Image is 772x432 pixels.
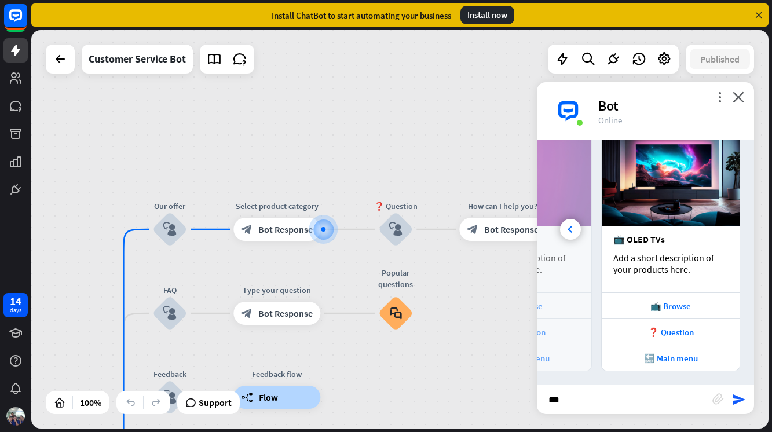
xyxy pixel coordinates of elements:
a: 14 days [3,293,28,317]
div: 14 [10,296,21,306]
div: days [10,306,21,314]
div: ❓ Question [608,327,734,338]
div: 100% [76,393,105,412]
div: Install ChatBot to start automating your business [272,10,451,21]
span: Bot Response [258,307,313,319]
div: ❓ Question [361,200,430,212]
i: block_user_input [163,390,177,404]
div: Install now [460,6,514,24]
i: block_attachment [712,393,724,405]
button: Published [690,49,750,69]
div: 🔙 Main menu [608,353,734,364]
div: How can I help you? [451,200,555,212]
div: Add a short description of your products here. [613,252,728,275]
div: 📺 Browse [608,301,734,312]
i: block_user_input [389,222,403,236]
span: Bot Response [484,224,539,235]
div: Feedback [135,368,204,380]
i: send [732,393,746,407]
div: Bot [598,97,740,115]
i: block_faq [390,307,402,320]
div: FAQ [135,284,204,296]
div: Popular questions [369,267,422,290]
div: Feedback flow [225,368,329,380]
div: Select product category [225,200,329,212]
span: Flow [259,391,278,403]
div: Customer Service Bot [89,45,186,74]
i: block_user_input [163,222,177,236]
span: Bot Response [258,224,313,235]
i: block_user_input [163,306,177,320]
span: Support [199,393,232,412]
button: Open LiveChat chat widget [9,5,44,39]
i: builder_tree [241,391,253,403]
div: Our offer [135,200,204,212]
i: block_bot_response [241,307,253,319]
i: more_vert [714,91,725,102]
div: 📺 OLED TVs [613,233,728,245]
i: block_bot_response [241,224,253,235]
div: Online [598,115,740,126]
i: block_bot_response [467,224,478,235]
i: close [733,91,744,102]
div: Type your question [225,284,329,296]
